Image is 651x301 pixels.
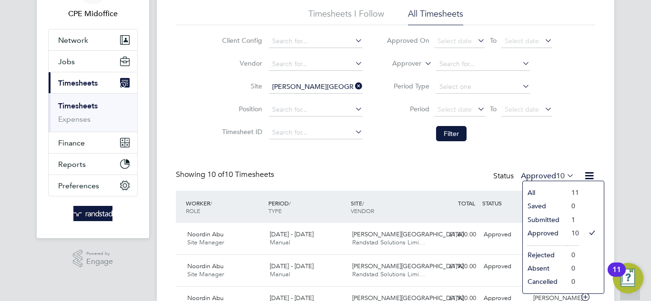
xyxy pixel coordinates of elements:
span: Powered by [86,250,113,258]
span: Select date [505,37,539,45]
span: [DATE] - [DATE] [270,262,314,270]
span: Finance [58,138,85,147]
button: Reports [49,154,137,175]
div: £1,600.00 [430,227,480,243]
span: ROLE [186,207,200,214]
button: Timesheets [49,72,137,93]
li: 1 [567,213,579,226]
a: Timesheets [58,101,98,110]
span: Timesheets [58,78,98,87]
span: Manual [270,270,290,278]
a: Expenses [58,115,91,124]
span: Select date [437,105,472,114]
span: 10 of [207,170,224,179]
span: VENDOR [351,207,374,214]
span: [PERSON_NAME][GEOGRAPHIC_DATA] [352,230,464,238]
span: Network [58,36,88,45]
li: Cancelled [523,275,567,288]
span: Reports [58,160,86,169]
span: Select date [437,37,472,45]
div: £1,920.00 [430,259,480,274]
span: To [487,34,499,47]
span: To [487,103,499,115]
label: Vendor [219,59,262,68]
div: SITE [348,194,431,219]
a: Powered byEngage [73,250,113,268]
button: Finance [49,132,137,153]
label: Client Config [219,36,262,45]
li: Rejected [523,248,567,262]
li: Submitted [523,213,567,226]
label: Period Type [387,82,429,90]
label: Approver [378,59,421,68]
span: [DATE] - [DATE] [270,230,314,238]
li: 0 [567,248,579,262]
span: Site Manager [187,270,224,278]
li: Saved [523,199,567,213]
div: Approved [480,259,529,274]
li: 11 [567,186,579,199]
div: 11 [612,270,621,282]
label: Approved On [387,36,429,45]
span: Randstad Solutions Limi… [352,270,425,278]
li: 0 [567,199,579,213]
div: Approved [480,227,529,243]
img: randstad-logo-retina.png [73,206,113,221]
li: 10 [567,226,579,240]
span: Manual [270,238,290,246]
span: TYPE [268,207,282,214]
input: Select one [436,80,530,94]
li: Absent [523,262,567,275]
label: Position [219,105,262,113]
li: All Timesheets [408,8,463,25]
a: Go to home page [48,206,138,221]
button: Jobs [49,51,137,72]
span: Noordin Abu [187,262,224,270]
span: [PERSON_NAME][GEOGRAPHIC_DATA] [352,262,464,270]
span: TOTAL [458,199,475,207]
div: Status [493,170,576,183]
span: Engage [86,258,113,266]
li: Timesheets I Follow [308,8,384,25]
button: Open Resource Center, 11 new notifications [613,263,643,293]
input: Search for... [269,103,363,117]
span: Site Manager [187,238,224,246]
span: / [210,199,212,207]
label: Timesheet ID [219,127,262,136]
button: Preferences [49,175,137,196]
label: Site [219,82,262,90]
input: Search for... [269,35,363,48]
div: WORKER [183,194,266,219]
span: / [362,199,364,207]
input: Search for... [269,80,363,94]
div: Showing [176,170,276,180]
li: 0 [567,275,579,288]
span: 10 Timesheets [207,170,274,179]
div: STATUS [480,194,529,212]
input: Search for... [269,58,363,71]
li: 0 [567,262,579,275]
label: Period [387,105,429,113]
button: Network [49,29,137,50]
label: Approved [521,171,574,181]
span: Jobs [58,57,75,66]
div: PERIOD [266,194,348,219]
div: Timesheets [49,93,137,132]
li: All [523,186,567,199]
input: Search for... [436,58,530,71]
span: CPE Midoffice [48,8,138,19]
span: Noordin Abu [187,230,224,238]
span: / [289,199,291,207]
span: Preferences [58,181,99,190]
span: Select date [505,105,539,114]
span: Randstad Solutions Limi… [352,238,425,246]
span: 10 [556,171,565,181]
button: Filter [436,126,467,141]
li: Approved [523,226,567,240]
input: Search for... [269,126,363,139]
